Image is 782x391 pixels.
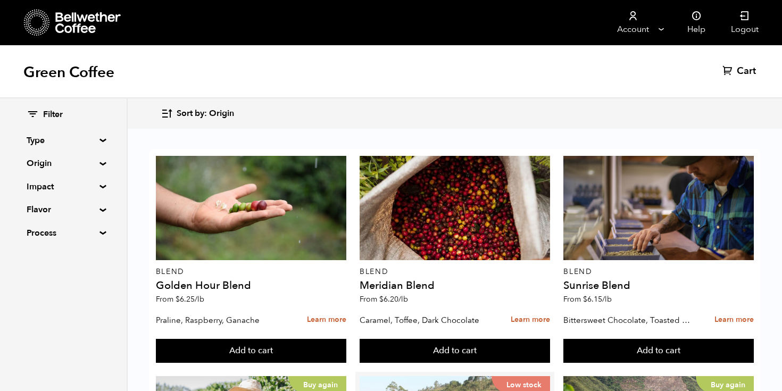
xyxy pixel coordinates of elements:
bdi: 6.20 [379,294,408,304]
span: /lb [602,294,612,304]
button: Add to cart [156,339,346,363]
h4: Golden Hour Blend [156,280,346,291]
h1: Green Coffee [23,63,114,82]
button: Add to cart [563,339,754,363]
button: Sort by: Origin [161,101,234,126]
button: Add to cart [360,339,550,363]
bdi: 6.15 [583,294,612,304]
a: Learn more [714,309,754,331]
a: Learn more [511,309,550,331]
p: Caramel, Toffee, Dark Chocolate [360,312,489,328]
summary: Impact [27,180,100,193]
span: Cart [737,65,756,78]
a: Cart [722,65,759,78]
summary: Origin [27,157,100,170]
span: $ [176,294,180,304]
p: Blend [156,268,346,276]
p: Blend [360,268,550,276]
summary: Type [27,134,100,147]
span: From [156,294,204,304]
span: $ [379,294,384,304]
span: /lb [195,294,204,304]
h4: Meridian Blend [360,280,550,291]
p: Praline, Raspberry, Ganache [156,312,286,328]
a: Learn more [307,309,346,331]
summary: Flavor [27,203,100,216]
summary: Process [27,227,100,239]
p: Bittersweet Chocolate, Toasted Marshmallow, Candied Orange, Praline [563,312,693,328]
p: Blend [563,268,754,276]
h4: Sunrise Blend [563,280,754,291]
span: From [563,294,612,304]
span: /lb [398,294,408,304]
span: Filter [43,109,63,121]
span: $ [583,294,587,304]
span: From [360,294,408,304]
bdi: 6.25 [176,294,204,304]
span: Sort by: Origin [177,108,234,120]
